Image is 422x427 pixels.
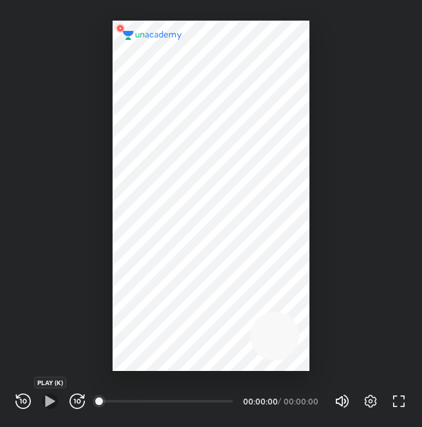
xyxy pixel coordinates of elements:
[113,21,128,36] img: wMgqJGBwKWe8AAAAABJRU5ErkJggg==
[243,397,275,405] div: 00:00:00
[34,377,66,388] div: PLAY (K)
[278,397,281,405] div: /
[123,31,182,40] img: logo.2a7e12a2.svg
[284,397,319,405] div: 00:00:00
